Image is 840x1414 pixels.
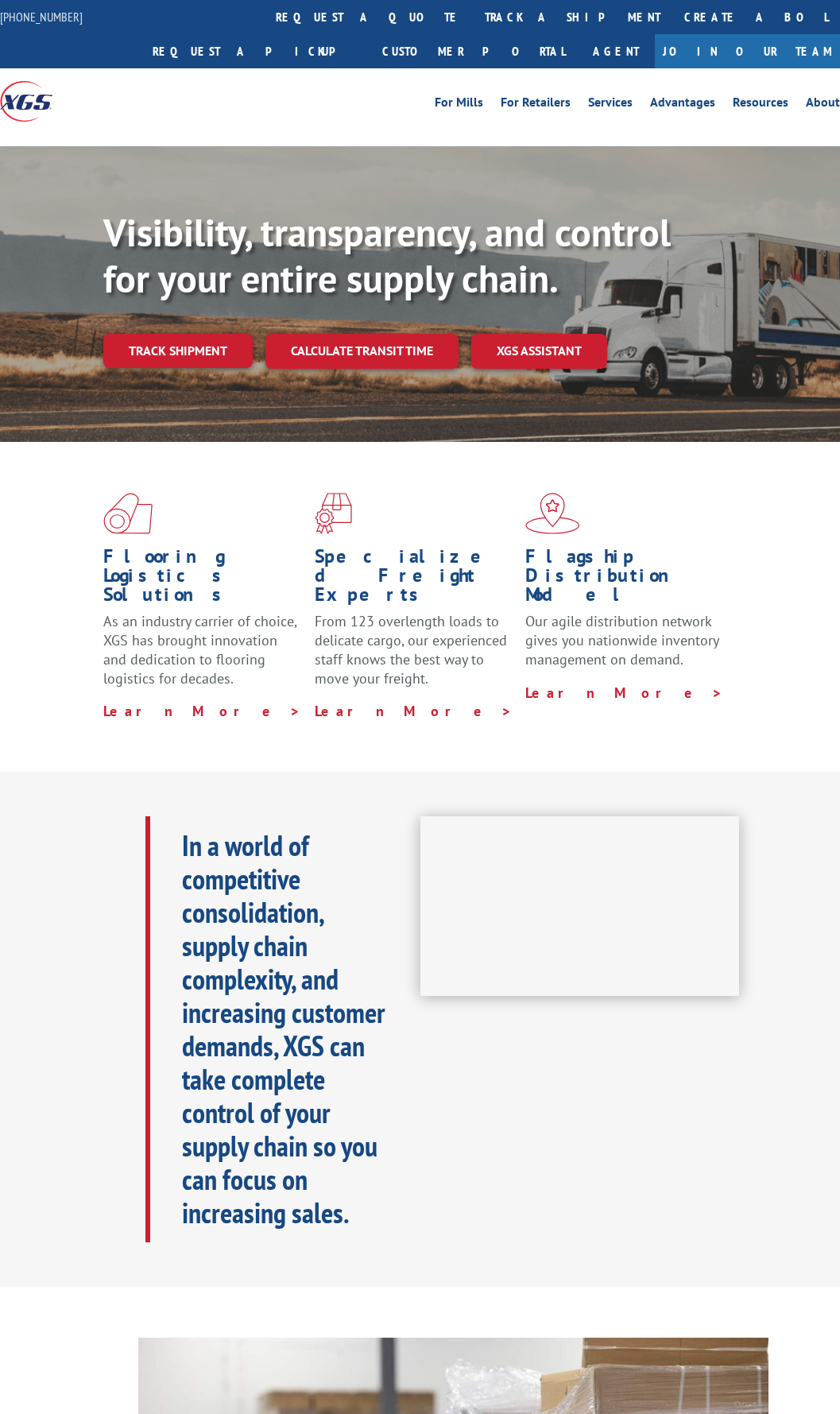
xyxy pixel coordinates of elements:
[435,96,483,114] a: For Mills
[577,34,655,68] a: Agent
[471,334,607,368] a: XGS ASSISTANT
[103,207,671,303] b: Visibility, transparency, and control for your entire supply chain.
[806,96,840,114] a: About
[733,96,788,114] a: Resources
[315,702,513,720] a: Learn More >
[525,493,580,534] img: xgs-icon-flagship-distribution-model-red
[315,547,514,612] h1: Specialized Freight Experts
[182,827,385,1231] b: In a world of competitive consolidation, supply chain complexity, and increasing customer demands...
[655,34,840,68] a: Join Our Team
[103,612,296,687] span: As an industry carrier of choice, XGS has brought innovation and dedication to flooring logistics...
[525,612,718,668] span: Our agile distribution network gives you nationwide inventory management on demand.
[141,34,370,68] a: Request a pickup
[265,334,459,368] a: Calculate transit time
[588,96,633,114] a: Services
[315,612,514,702] p: From 123 overlength loads to delicate cargo, our experienced staff knows the best way to move you...
[103,702,301,720] a: Learn More >
[525,684,723,702] a: Learn More >
[650,96,715,114] a: Advantages
[370,34,577,68] a: Customer Portal
[103,547,303,612] h1: Flooring Logistics Solutions
[525,547,725,612] h1: Flagship Distribution Model
[315,493,352,534] img: xgs-icon-focused-on-flooring-red
[103,334,253,367] a: Track shipment
[501,96,571,114] a: For Retailers
[103,493,153,534] img: xgs-icon-total-supply-chain-intelligence-red
[420,816,740,996] iframe: XGS Logistics Solutions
